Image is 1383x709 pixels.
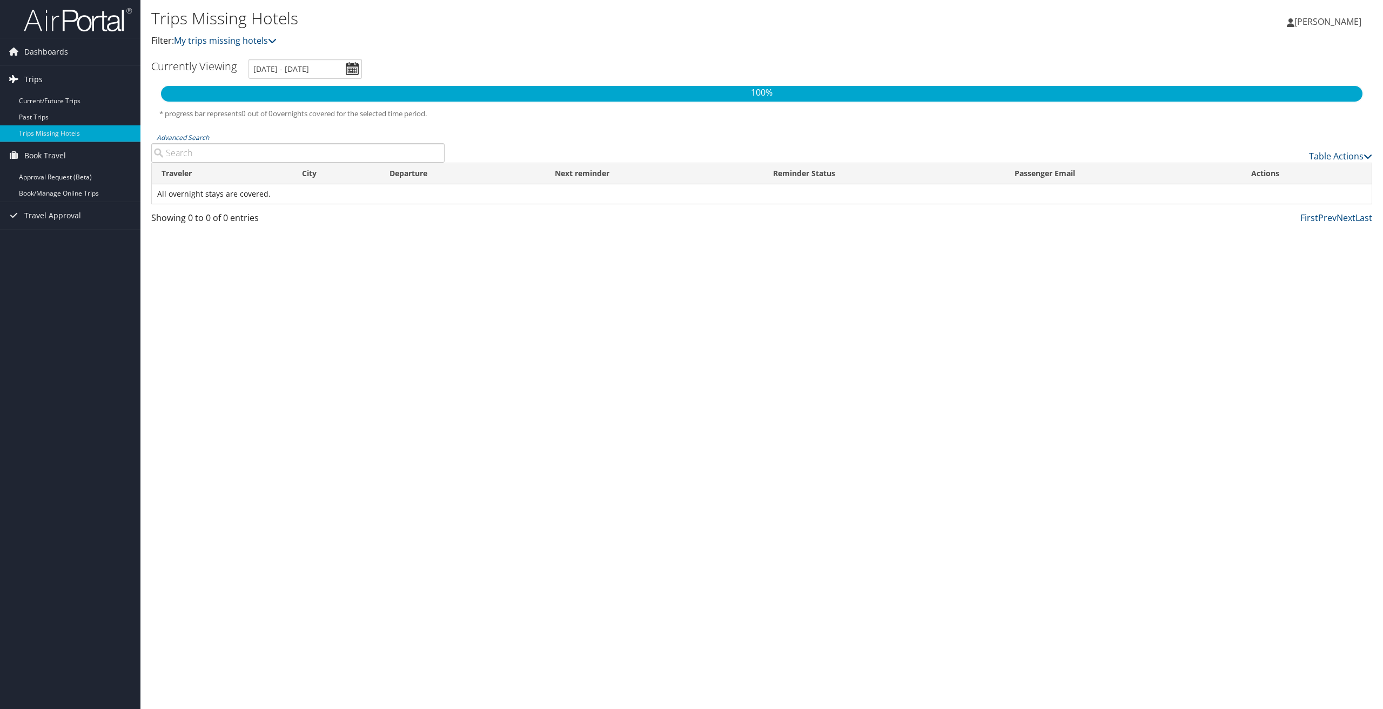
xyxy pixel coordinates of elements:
input: Advanced Search [151,143,445,163]
span: Dashboards [24,38,68,65]
span: Trips [24,66,43,93]
th: City: activate to sort column ascending [292,163,380,184]
a: Table Actions [1309,150,1372,162]
a: My trips missing hotels [174,35,277,46]
a: [PERSON_NAME] [1287,5,1372,38]
p: Filter: [151,34,965,48]
a: Prev [1318,212,1337,224]
img: airportal-logo.png [24,7,132,32]
span: Travel Approval [24,202,81,229]
span: [PERSON_NAME] [1294,16,1361,28]
h5: * progress bar represents overnights covered for the selected time period. [159,109,1364,119]
a: Advanced Search [157,133,209,142]
td: All overnight stays are covered. [152,184,1372,204]
p: 100% [161,86,1362,100]
span: Book Travel [24,142,66,169]
a: First [1300,212,1318,224]
h1: Trips Missing Hotels [151,7,965,30]
th: Actions [1241,163,1372,184]
input: [DATE] - [DATE] [249,59,362,79]
th: Reminder Status [763,163,1005,184]
th: Traveler: activate to sort column ascending [152,163,292,184]
th: Departure: activate to sort column descending [380,163,545,184]
div: Showing 0 to 0 of 0 entries [151,211,445,230]
th: Next reminder [545,163,763,184]
span: 0 out of 0 [241,109,273,118]
a: Last [1355,212,1372,224]
h3: Currently Viewing [151,59,237,73]
th: Passenger Email: activate to sort column ascending [1005,163,1241,184]
a: Next [1337,212,1355,224]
